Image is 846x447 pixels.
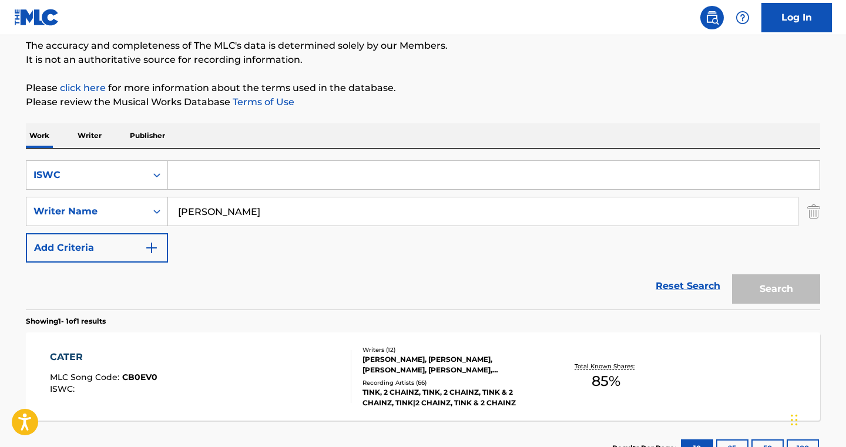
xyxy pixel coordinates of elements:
div: CATER [50,350,157,364]
span: CB0EV0 [122,372,157,382]
span: MLC Song Code : [50,372,122,382]
p: Showing 1 - 1 of 1 results [26,316,106,327]
a: Reset Search [650,273,726,299]
div: Writer Name [33,204,139,219]
p: Work [26,123,53,148]
div: Help [731,6,754,29]
p: Please review the Musical Works Database [26,95,820,109]
img: Delete Criterion [807,197,820,226]
a: Terms of Use [230,96,294,107]
p: Total Known Shares: [575,362,637,371]
form: Search Form [26,160,820,310]
span: ISWC : [50,384,78,394]
img: 9d2ae6d4665cec9f34b9.svg [145,241,159,255]
img: help [736,11,750,25]
a: Public Search [700,6,724,29]
p: Publisher [126,123,169,148]
img: search [705,11,719,25]
span: 85 % [592,371,620,392]
a: CATERMLC Song Code:CB0EV0ISWC:Writers (12)[PERSON_NAME], [PERSON_NAME], [PERSON_NAME], [PERSON_NA... [26,332,820,421]
p: Please for more information about the terms used in the database. [26,81,820,95]
div: Recording Artists ( 66 ) [362,378,540,387]
p: The accuracy and completeness of The MLC's data is determined solely by our Members. [26,39,820,53]
p: It is not an authoritative source for recording information. [26,53,820,67]
div: [PERSON_NAME], [PERSON_NAME], [PERSON_NAME], [PERSON_NAME], [PERSON_NAME], [PERSON_NAME], [PERSON... [362,354,540,375]
a: Log In [761,3,832,32]
button: Add Criteria [26,233,168,263]
a: click here [60,82,106,93]
p: Writer [74,123,105,148]
iframe: Chat Widget [787,391,846,447]
img: MLC Logo [14,9,59,26]
div: TINK, 2 CHAINZ, TINK, 2 CHAINZ, TINK & 2 CHAINZ, TINK|2 CHAINZ, TINK & 2 CHAINZ [362,387,540,408]
div: Writers ( 12 ) [362,345,540,354]
div: ISWC [33,168,139,182]
div: Drag [791,402,798,438]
